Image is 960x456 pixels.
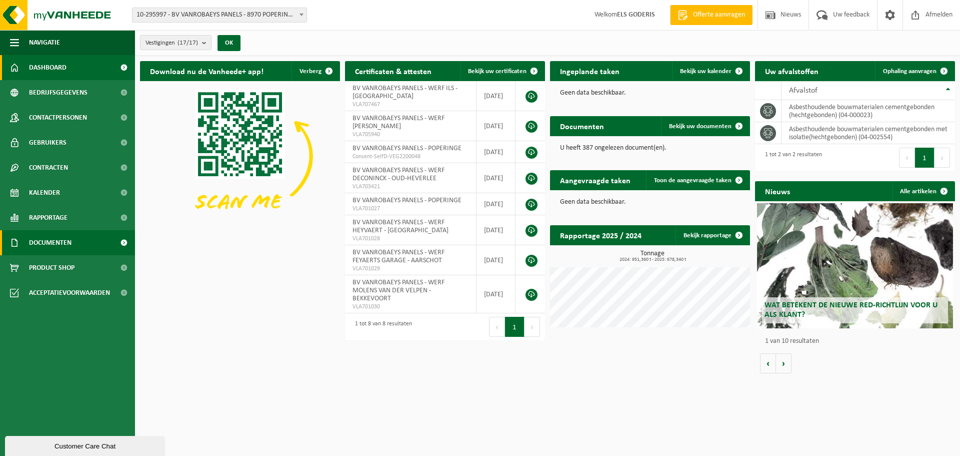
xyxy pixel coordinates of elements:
span: BV VANROBAEYS PANELS - WERF FEYAERTS GARAGE - AARSCHOT [352,249,444,264]
a: Toon de aangevraagde taken [646,170,749,190]
span: Bedrijfsgegevens [29,80,87,105]
span: 2024: 951,360 t - 2025: 678,340 t [555,257,750,262]
span: VLA701027 [352,205,468,213]
span: Contactpersonen [29,105,87,130]
span: VLA701030 [352,303,468,311]
h2: Download nu de Vanheede+ app! [140,61,273,81]
p: 1 van 10 resultaten [765,338,950,345]
h2: Documenten [550,116,614,136]
span: BV VANROBAEYS PANELS - POPERINGE [352,145,461,152]
h2: Nieuws [755,181,800,201]
a: Bekijk uw kalender [672,61,749,81]
h2: Ingeplande taken [550,61,629,81]
td: [DATE] [476,81,515,111]
span: BV VANROBAEYS PANELS - WERF DECONINCK - OUD-HEVERLEE [352,167,444,182]
span: Bekijk uw kalender [680,68,731,75]
button: Vorige [760,353,776,373]
span: Dashboard [29,55,66,80]
button: OK [217,35,240,51]
td: [DATE] [476,275,515,313]
h2: Rapportage 2025 / 2024 [550,225,651,245]
span: Bekijk uw certificaten [468,68,526,75]
button: Verberg [291,61,339,81]
span: Ophaling aanvragen [883,68,936,75]
span: Wat betekent de nieuwe RED-richtlijn voor u als klant? [764,301,937,319]
span: Gebruikers [29,130,66,155]
a: Alle artikelen [892,181,954,201]
a: Ophaling aanvragen [875,61,954,81]
count: (17/17) [177,40,198,46]
span: Rapportage [29,205,67,230]
span: VLA701028 [352,235,468,243]
p: Geen data beschikbaar. [560,199,740,206]
span: 10-295997 - BV VANROBAEYS PANELS - 8970 POPERINGE, BENELUXLAAN 12 [132,8,306,22]
td: asbesthoudende bouwmaterialen cementgebonden (hechtgebonden) (04-000023) [781,100,955,122]
span: Product Shop [29,255,74,280]
button: Volgende [776,353,791,373]
span: BV VANROBAEYS PANELS - WERF MOLENS VAN DER VELPEN - BEKKEVOORT [352,279,444,302]
span: Toon de aangevraagde taken [654,177,731,184]
span: Offerte aanvragen [690,10,747,20]
span: Navigatie [29,30,60,55]
span: BV VANROBAEYS PANELS - WERF [PERSON_NAME] [352,115,444,130]
span: VLA705940 [352,131,468,139]
button: 1 [915,148,934,168]
div: 1 tot 8 van 8 resultaten [350,316,412,338]
button: Previous [899,148,915,168]
a: Bekijk uw certificaten [460,61,544,81]
td: [DATE] [476,193,515,215]
td: [DATE] [476,141,515,163]
span: VLA703421 [352,183,468,191]
p: U heeft 387 ongelezen document(en). [560,145,740,152]
h2: Aangevraagde taken [550,170,640,190]
a: Bekijk rapportage [675,225,749,245]
button: Previous [489,317,505,337]
button: Vestigingen(17/17) [140,35,211,50]
td: [DATE] [476,111,515,141]
h2: Uw afvalstoffen [755,61,828,81]
h3: Tonnage [555,250,750,262]
button: Next [524,317,540,337]
td: [DATE] [476,245,515,275]
span: BV VANROBAEYS PANELS - WERF ILS - [GEOGRAPHIC_DATA] [352,85,457,100]
span: BV VANROBAEYS PANELS - POPERINGE [352,197,461,204]
img: Download de VHEPlus App [140,81,340,231]
span: Consent-SelfD-VEG2200048 [352,153,468,161]
iframe: chat widget [5,434,167,456]
span: Acceptatievoorwaarden [29,280,110,305]
strong: ELS GODERIS [617,11,655,19]
span: Bekijk uw documenten [669,123,731,130]
span: BV VANROBAEYS PANELS - WERF HEYVAERT - [GEOGRAPHIC_DATA] [352,219,448,234]
span: Kalender [29,180,60,205]
span: Vestigingen [145,36,198,51]
td: [DATE] [476,163,515,193]
span: 10-295997 - BV VANROBAEYS PANELS - 8970 POPERINGE, BENELUXLAAN 12 [132,8,307,23]
button: Next [934,148,950,168]
button: 1 [505,317,524,337]
td: [DATE] [476,215,515,245]
p: Geen data beschikbaar. [560,90,740,97]
span: VLA701029 [352,265,468,273]
td: asbesthoudende bouwmaterialen cementgebonden met isolatie(hechtgebonden) (04-002554) [781,122,955,144]
span: Documenten [29,230,71,255]
span: Verberg [299,68,321,75]
span: Afvalstof [789,87,817,95]
div: 1 tot 2 van 2 resultaten [760,147,822,169]
span: Contracten [29,155,68,180]
a: Offerte aanvragen [670,5,752,25]
span: VLA707467 [352,101,468,109]
a: Wat betekent de nieuwe RED-richtlijn voor u als klant? [757,203,953,328]
h2: Certificaten & attesten [345,61,441,81]
a: Bekijk uw documenten [661,116,749,136]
